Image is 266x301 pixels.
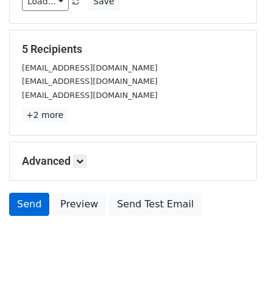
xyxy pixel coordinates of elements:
h5: Advanced [22,154,244,168]
a: +2 more [22,108,68,123]
small: [EMAIL_ADDRESS][DOMAIN_NAME] [22,63,158,72]
small: [EMAIL_ADDRESS][DOMAIN_NAME] [22,91,158,100]
h5: 5 Recipients [22,43,244,56]
a: Send Test Email [109,193,201,216]
iframe: Chat Widget [205,243,266,301]
small: [EMAIL_ADDRESS][DOMAIN_NAME] [22,77,158,86]
a: Send [9,193,49,216]
a: Preview [52,193,106,216]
